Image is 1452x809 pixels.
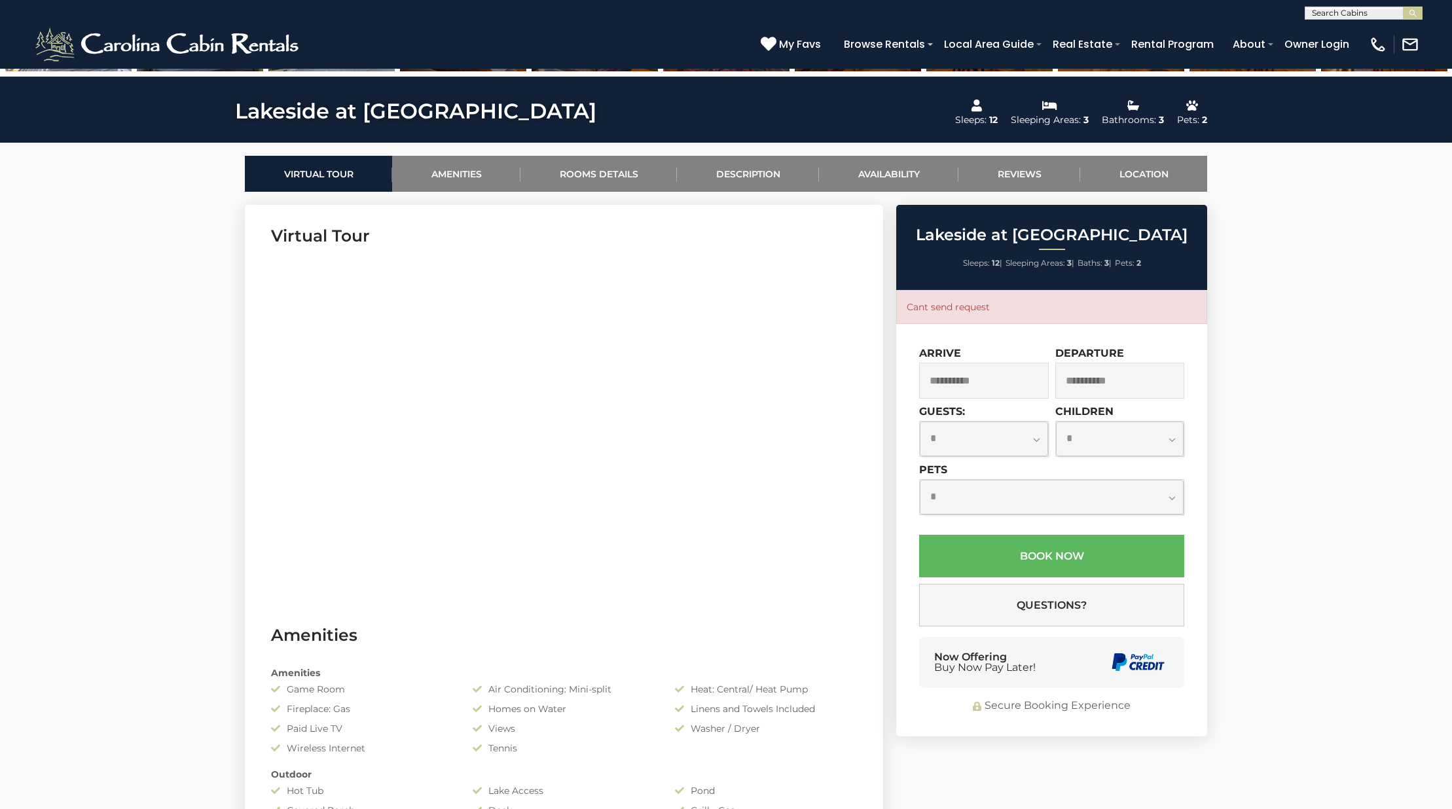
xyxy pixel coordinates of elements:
label: Departure [1055,347,1124,359]
span: Sleeps: [963,258,990,268]
div: Game Room [261,683,463,696]
strong: 3 [1067,258,1072,268]
div: Pond [665,784,867,797]
a: Location [1080,156,1207,192]
a: Local Area Guide [937,33,1040,56]
li: | [963,255,1002,272]
strong: 2 [1136,258,1141,268]
div: Now Offering [934,652,1036,673]
img: phone-regular-white.png [1369,35,1387,54]
div: Homes on Water [463,702,664,715]
div: Tennis [463,742,664,755]
span: Baths: [1078,258,1102,268]
button: Questions? [919,584,1184,626]
a: Reviews [958,156,1080,192]
a: Availability [819,156,958,192]
a: Rooms Details [520,156,677,192]
div: Secure Booking Experience [919,698,1184,713]
h3: Amenities [271,624,857,647]
div: Linens and Towels Included [665,702,867,715]
button: Book Now [919,535,1184,577]
div: Washer / Dryer [665,722,867,735]
li: | [1078,255,1112,272]
div: Lake Access [463,784,664,797]
a: Rental Program [1125,33,1220,56]
a: Browse Rentals [837,33,932,56]
div: Hot Tub [261,784,463,797]
img: White-1-2.png [33,25,304,64]
li: | [1006,255,1074,272]
a: Virtual Tour [245,156,392,192]
label: Arrive [919,347,961,359]
strong: 3 [1104,258,1109,268]
h2: Lakeside at [GEOGRAPHIC_DATA] [899,226,1204,243]
a: My Favs [761,36,824,53]
a: About [1226,33,1272,56]
label: Children [1055,405,1114,418]
span: My Favs [779,36,821,52]
div: Wireless Internet [261,742,463,755]
div: Fireplace: Gas [261,702,463,715]
div: Views [463,722,664,735]
strong: 12 [992,258,1000,268]
a: Amenities [392,156,520,192]
div: Heat: Central/ Heat Pump [665,683,867,696]
div: Air Conditioning: Mini-split [463,683,664,696]
a: Description [677,156,819,192]
div: Outdoor [261,768,867,781]
h3: Virtual Tour [271,225,857,247]
a: Real Estate [1046,33,1119,56]
p: Cant send request [907,300,1197,314]
label: Pets [919,463,947,476]
img: mail-regular-white.png [1401,35,1419,54]
label: Guests: [919,405,965,418]
span: Buy Now Pay Later! [934,662,1036,673]
span: Sleeping Areas: [1006,258,1065,268]
a: Owner Login [1278,33,1356,56]
div: Paid Live TV [261,722,463,735]
div: Amenities [261,666,867,679]
span: Pets: [1115,258,1134,268]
